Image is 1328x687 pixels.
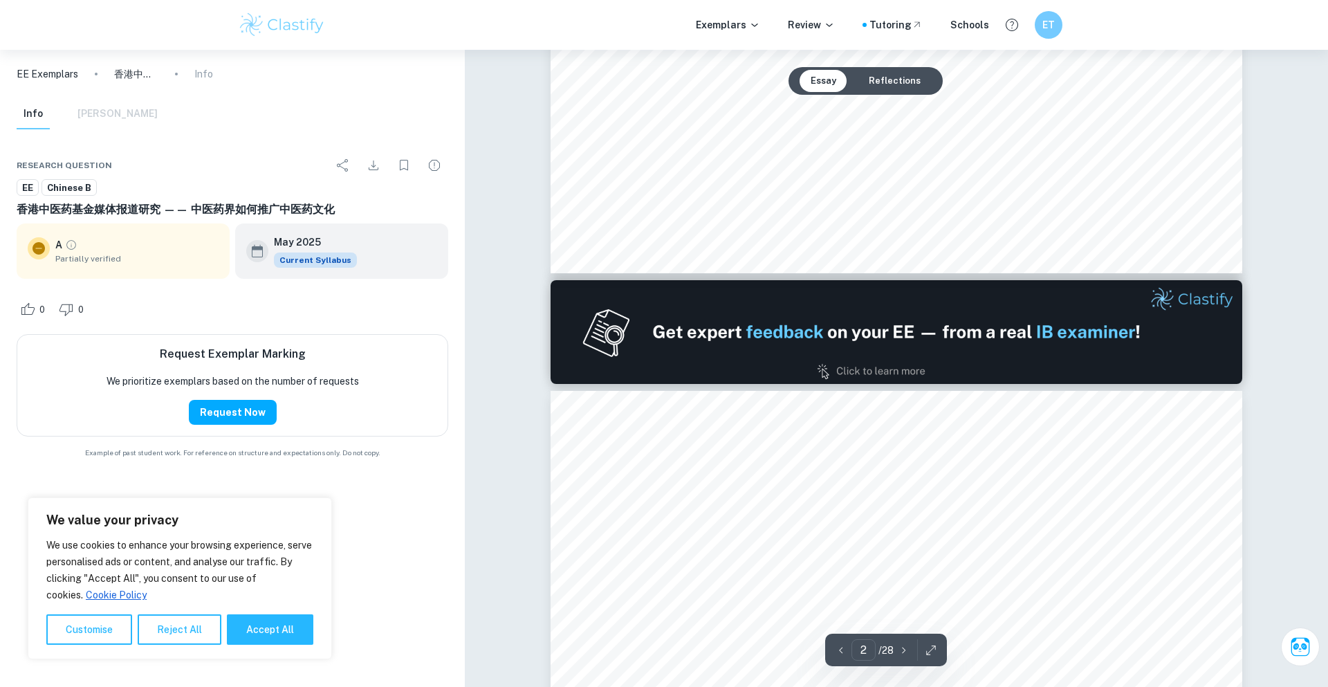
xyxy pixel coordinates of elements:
p: ⾹港中医药基⾦媒体报道研究 —— 中医药界如何推⼴中医药⽂化 [114,66,158,82]
p: Info [194,66,213,82]
div: Share [329,152,357,179]
button: Reject All [138,614,221,645]
a: Schools [950,17,989,33]
button: Request Now [189,400,277,425]
button: Customise [46,614,132,645]
img: Ad [551,280,1242,384]
span: 6 [1163,605,1170,619]
button: Info [17,99,50,129]
span: Example of past student work. For reference on structure and expectations only. Do not copy. [17,448,448,458]
p: A [55,237,62,253]
span: Z{÷ÿ [651,637,720,651]
a: Tutoring [869,17,923,33]
span: Chinese B [42,181,96,195]
span: 5 [1163,560,1170,574]
span: /1¿o¡{e{ï¢]ÿ¯®öÌo¤¢] [640,560,933,574]
span: 3 [1163,515,1170,529]
p: / 28 [878,643,894,658]
span: EE [17,181,38,195]
button: Accept All [227,614,313,645]
a: Grade partially verified [65,239,77,251]
p: We prioritize exemplars based on the number of requests [107,374,359,389]
span: o:e{ï[PERSON_NAME]¯; [745,670,1010,684]
a: EE [17,179,39,196]
a: Cookie Policy [85,589,147,601]
span: 1 [1154,217,1161,229]
p: Exemplars [696,17,760,33]
p: Review [788,17,835,33]
div: Bookmark [390,152,418,179]
span: Ç [640,605,649,619]
p: We use cookies to enhance your browsing experience, serve personalised ads or content, and analys... [46,537,313,603]
span: 1o{ïÿ¯ë?«R [654,605,793,619]
h6: ⾹港中医药基⾦媒体报道研究 —— 中医药界如何推⼴中医药⽂化 [17,201,448,218]
div: Dislike [55,298,91,320]
span: 0où1 [868,476,924,490]
div: This exemplar is based on the current syllabus. Feel free to refer to it for inspiration/ideas wh... [274,253,357,268]
div: Like [17,298,53,320]
span: Partially verified [55,253,219,265]
div: Report issue [421,152,448,179]
span: Research question [17,159,112,172]
img: Clastify logo [238,11,326,39]
a: EE Exemplars [17,66,78,82]
h6: ET [1041,17,1057,33]
span: 0 [71,303,91,317]
button: Reflections [858,70,932,92]
span: ± [717,670,725,684]
h6: Request Exemplar Marking [160,346,306,363]
h6: May 2025 [274,235,346,250]
span: 10 [731,670,745,684]
button: Ask Clai [1281,628,1320,666]
span: /1ß¿ [640,515,697,529]
div: We value your privacy [28,497,332,659]
button: Essay [800,70,847,92]
div: Download [360,152,387,179]
span: Current Syllabus [274,253,357,268]
button: Help and Feedback [1000,13,1024,37]
button: ET [1035,11,1062,39]
span: 3.1 2021 [668,670,717,684]
p: We value your privacy [46,512,313,529]
span: 0 [32,303,53,317]
a: Chinese B [41,179,97,196]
